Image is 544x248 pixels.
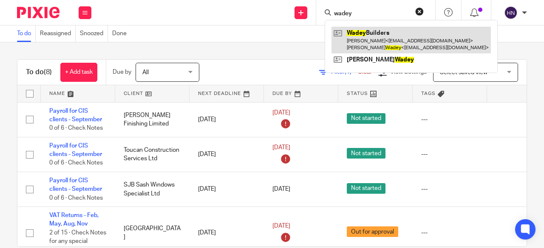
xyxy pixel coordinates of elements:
a: To do [17,25,36,42]
span: Tags [421,91,436,96]
div: --- [421,228,479,237]
div: --- [421,150,479,159]
span: Not started [347,148,385,159]
div: --- [421,185,479,193]
span: [DATE] [272,223,290,229]
a: VAT Returns - Feb, May, Aug, Nov [49,212,99,227]
td: [DATE] [190,102,264,137]
a: Payroll for CIS clients - September [49,178,102,192]
button: Clear [415,7,424,16]
p: Due by [113,68,131,76]
span: Out for approval [347,226,398,237]
h1: To do [26,68,52,77]
a: Payroll for CIS clients - September [49,143,102,157]
td: SJB Sash Windows Specialist Ltd [115,172,190,206]
img: svg%3E [504,6,518,20]
img: Pixie [17,7,59,18]
span: Select saved view [440,70,487,75]
span: (8) [44,69,52,75]
a: Done [112,25,131,42]
span: [DATE] [272,145,290,150]
a: Snoozed [80,25,108,42]
span: Not started [347,183,385,194]
td: [DATE] [190,172,264,206]
div: --- [421,115,479,124]
span: All [142,70,149,75]
td: [DATE] [190,137,264,172]
a: + Add task [60,63,97,82]
span: 0 of 6 · Check Notes [49,160,103,166]
td: [PERSON_NAME] Finishing Limited [115,102,190,137]
span: 0 of 6 · Check Notes [49,125,103,131]
span: Not started [347,113,385,124]
a: Reassigned [40,25,76,42]
span: [DATE] [272,186,290,192]
span: [DATE] [272,110,290,116]
input: Search [333,10,410,18]
span: 0 of 6 · Check Notes [49,195,103,201]
td: Toucan Construction Services Ltd [115,137,190,172]
a: Payroll for CIS clients - September [49,108,102,123]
